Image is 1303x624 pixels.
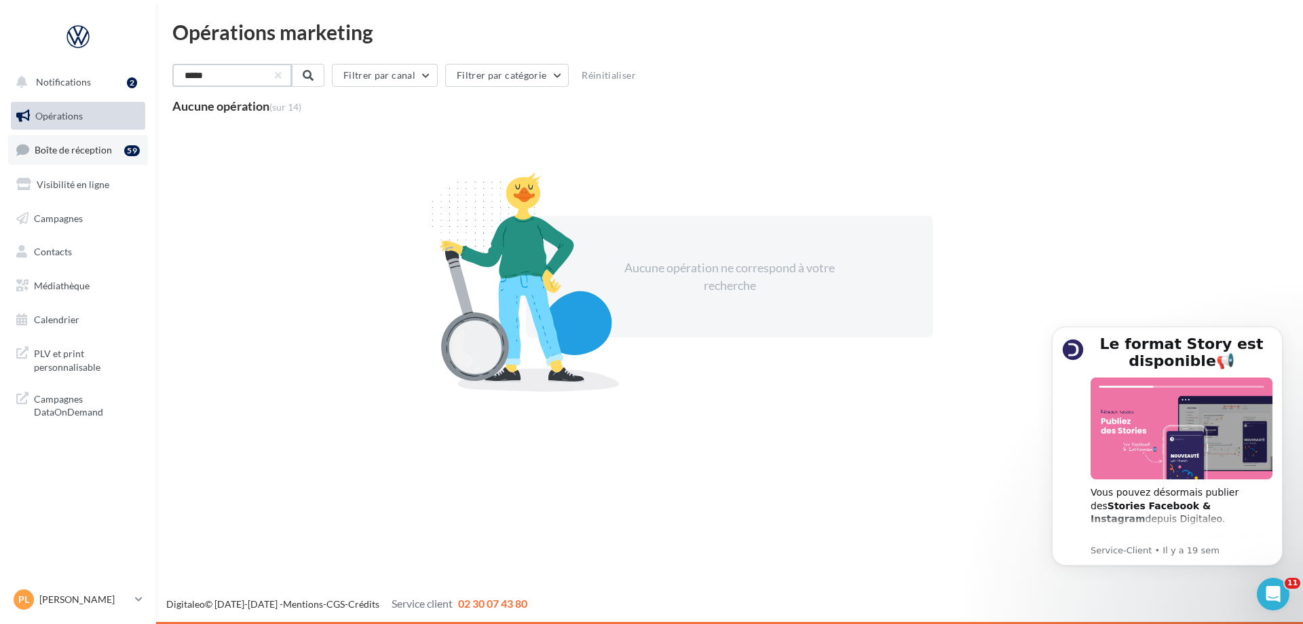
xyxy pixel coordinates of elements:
span: Notifications [36,76,91,88]
span: PL [18,593,29,606]
a: Opérations [8,102,148,130]
iframe: Intercom live chat [1257,578,1289,610]
span: Visibilité en ligne [37,179,109,190]
a: Mentions [283,598,323,610]
a: Crédits [348,598,379,610]
span: (sur 14) [269,101,301,113]
span: © [DATE]-[DATE] - - - [166,598,527,610]
span: PLV et print personnalisable [34,344,140,373]
a: Médiathèque [8,272,148,300]
a: CGS [326,598,345,610]
button: Notifications 2 [8,68,143,96]
button: Filtrer par canal [332,64,438,87]
span: 11 [1285,578,1300,589]
p: [PERSON_NAME] [39,593,130,606]
button: Réinitialiser [576,67,641,84]
div: 59 [124,145,140,156]
span: Campagnes [34,212,83,223]
span: Calendrier [34,314,79,325]
button: Filtrer par catégorie [445,64,569,87]
a: Campagnes [8,204,148,233]
a: Calendrier [8,306,148,334]
span: Boîte de réception [35,144,112,155]
div: 2 [127,77,137,88]
a: Visibilité en ligne [8,170,148,199]
span: Opérations [35,110,83,122]
a: PL [PERSON_NAME] [11,587,145,612]
iframe: Intercom notifications message [1032,310,1303,617]
a: PLV et print personnalisable [8,339,148,379]
span: Médiathèque [34,280,90,291]
span: 02 30 07 43 80 [458,597,527,610]
span: Contacts [34,246,72,257]
a: Campagnes DataOnDemand [8,384,148,424]
div: Opérations marketing [172,22,1287,42]
a: Contacts [8,238,148,266]
a: Boîte de réception59 [8,135,148,164]
span: Campagnes DataOnDemand [34,390,140,419]
span: Service client [392,597,453,610]
div: Aucune opération ne correspond à votre recherche [613,259,846,294]
a: Digitaleo [166,598,205,610]
div: Aucune opération [172,100,301,112]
